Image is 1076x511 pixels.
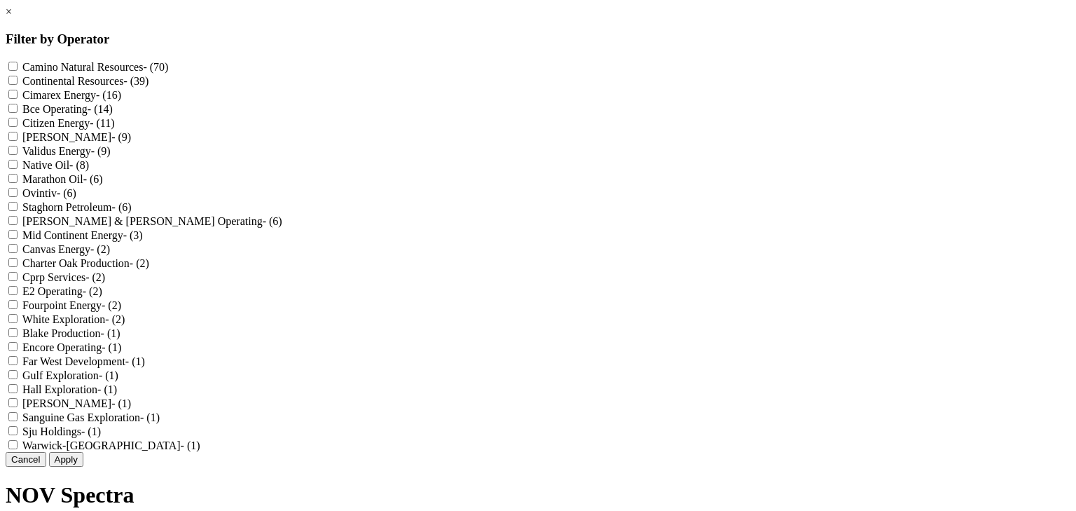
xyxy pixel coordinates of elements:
[83,173,103,185] span: - (6)
[22,271,105,283] label: Cprp Services
[125,355,145,367] span: - (1)
[57,187,76,199] span: - (6)
[143,61,168,73] span: - (70)
[6,482,1070,508] h1: NOV Spectra
[22,187,76,199] label: Ovintiv
[6,452,46,467] button: Cancel
[83,285,102,297] span: - (2)
[22,117,115,129] label: Citizen Energy
[22,131,131,143] label: [PERSON_NAME]
[6,32,1070,47] h3: Filter by Operator
[6,6,12,18] a: ×
[22,341,121,353] label: Encore Operating
[22,201,132,213] label: Staghorn Petroleum
[22,215,282,227] label: [PERSON_NAME] & [PERSON_NAME] Operating
[105,313,125,325] span: - (2)
[90,243,110,255] span: - (2)
[22,369,118,381] label: Gulf Exploration
[22,383,117,395] label: Hall Exploration
[111,397,131,409] span: - (1)
[263,215,282,227] span: - (6)
[123,229,143,241] span: - (3)
[97,383,117,395] span: - (1)
[22,425,101,437] label: Sju Holdings
[22,89,121,101] label: Cimarex Energy
[22,299,121,311] label: Fourpoint Energy
[22,75,149,87] label: Continental Resources
[49,452,83,467] button: Apply
[181,440,200,451] span: - (1)
[22,159,89,171] label: Native Oil
[111,131,131,143] span: - (9)
[101,327,120,339] span: - (1)
[22,440,200,451] label: Warwick-[GEOGRAPHIC_DATA]
[22,229,143,241] label: Mid Continent Energy
[22,243,110,255] label: Canvas Energy
[22,173,103,185] label: Marathon Oil
[85,271,105,283] span: - (2)
[102,299,121,311] span: - (2)
[22,313,125,325] label: White Exploration
[22,397,131,409] label: [PERSON_NAME]
[130,257,149,269] span: - (2)
[22,355,145,367] label: Far West Development
[22,145,111,157] label: Validus Energy
[22,257,149,269] label: Charter Oak Production
[102,341,121,353] span: - (1)
[22,327,120,339] label: Blake Production
[81,425,101,437] span: - (1)
[22,285,102,297] label: E2 Operating
[91,145,111,157] span: - (9)
[123,75,149,87] span: - (39)
[96,89,121,101] span: - (16)
[88,103,113,115] span: - (14)
[22,103,113,115] label: Bce Operating
[22,61,168,73] label: Camino Natural Resources
[99,369,118,381] span: - (1)
[140,411,160,423] span: - (1)
[112,201,132,213] span: - (6)
[69,159,89,171] span: - (8)
[22,411,160,423] label: Sanguine Gas Exploration
[90,117,114,129] span: - (11)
